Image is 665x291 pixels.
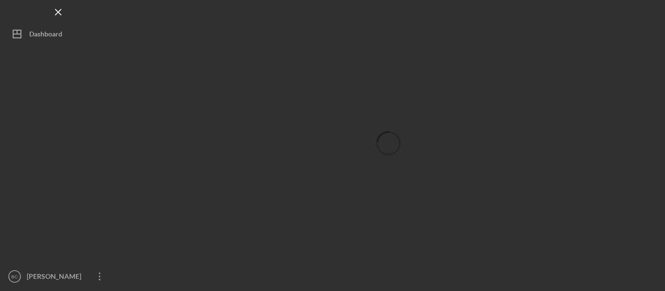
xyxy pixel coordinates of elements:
[24,267,88,289] div: [PERSON_NAME]
[29,24,62,46] div: Dashboard
[5,267,112,286] button: BC[PERSON_NAME]
[11,274,18,279] text: BC
[5,24,112,44] button: Dashboard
